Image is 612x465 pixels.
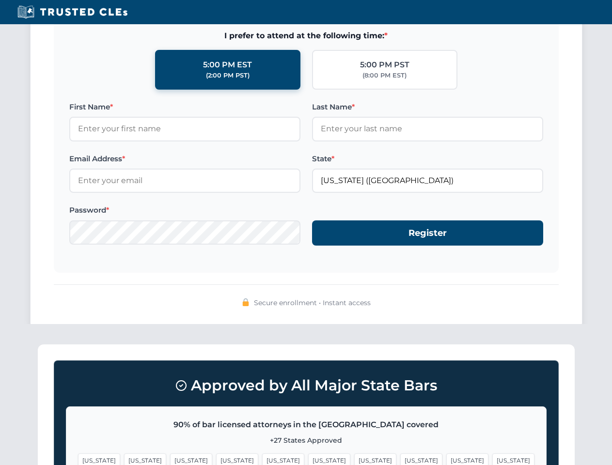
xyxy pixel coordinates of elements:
[78,435,534,446] p: +27 States Approved
[312,153,543,165] label: State
[242,298,250,306] img: 🔒
[69,101,300,113] label: First Name
[69,117,300,141] input: Enter your first name
[312,169,543,193] input: California (CA)
[206,71,250,80] div: (2:00 PM PST)
[15,5,130,19] img: Trusted CLEs
[78,418,534,431] p: 90% of bar licensed attorneys in the [GEOGRAPHIC_DATA] covered
[66,372,547,399] h3: Approved by All Major State Bars
[203,59,252,71] div: 5:00 PM EST
[312,101,543,113] label: Last Name
[312,117,543,141] input: Enter your last name
[69,204,300,216] label: Password
[360,59,409,71] div: 5:00 PM PST
[69,30,543,42] span: I prefer to attend at the following time:
[69,169,300,193] input: Enter your email
[362,71,407,80] div: (8:00 PM EST)
[69,153,300,165] label: Email Address
[312,220,543,246] button: Register
[254,297,371,308] span: Secure enrollment • Instant access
